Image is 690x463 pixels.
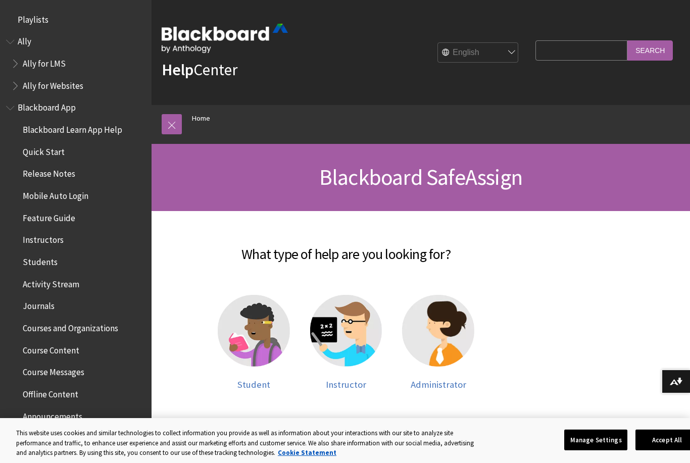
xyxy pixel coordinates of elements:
img: Instructor help [310,295,382,367]
span: Quick Start [23,143,65,157]
h2: What type of help are you looking for? [162,231,530,265]
span: Ally for LMS [23,55,66,69]
span: Course Messages [23,364,84,378]
span: Activity Stream [23,276,79,289]
strong: Help [162,60,193,80]
input: Search [627,40,673,60]
span: Blackboard SafeAssign [319,163,522,191]
img: Blackboard by Anthology [162,24,288,53]
span: Blackboard App [18,99,76,113]
span: Feature Guide [23,210,75,223]
span: Ally [18,33,31,47]
span: Offline Content [23,386,78,399]
span: Courses and Organizations [23,320,118,333]
span: Blackboard Learn App Help [23,121,122,135]
span: Ally for Websites [23,77,83,91]
nav: Book outline for Playlists [6,11,145,28]
span: Playlists [18,11,48,25]
span: Announcements [23,408,82,422]
span: Administrator [411,379,466,390]
img: Student help [218,295,290,367]
span: Instructors [23,232,64,245]
select: Site Language Selector [438,43,519,63]
a: Student help Student [218,295,290,390]
span: Release Notes [23,166,75,179]
div: This website uses cookies and similar technologies to collect information you provide as well as ... [16,428,483,458]
a: Instructor help Instructor [310,295,382,390]
span: Course Content [23,342,79,355]
span: Journals [23,298,55,312]
nav: Book outline for Anthology Ally Help [6,33,145,94]
span: Mobile Auto Login [23,187,88,201]
a: Administrator help Administrator [402,295,474,390]
span: Student [237,379,270,390]
a: HelpCenter [162,60,237,80]
img: Administrator help [402,295,474,367]
span: Students [23,253,58,267]
a: Home [192,112,210,125]
button: Manage Settings [564,429,627,450]
span: Instructor [326,379,366,390]
a: More information about your privacy, opens in a new tab [278,448,336,457]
